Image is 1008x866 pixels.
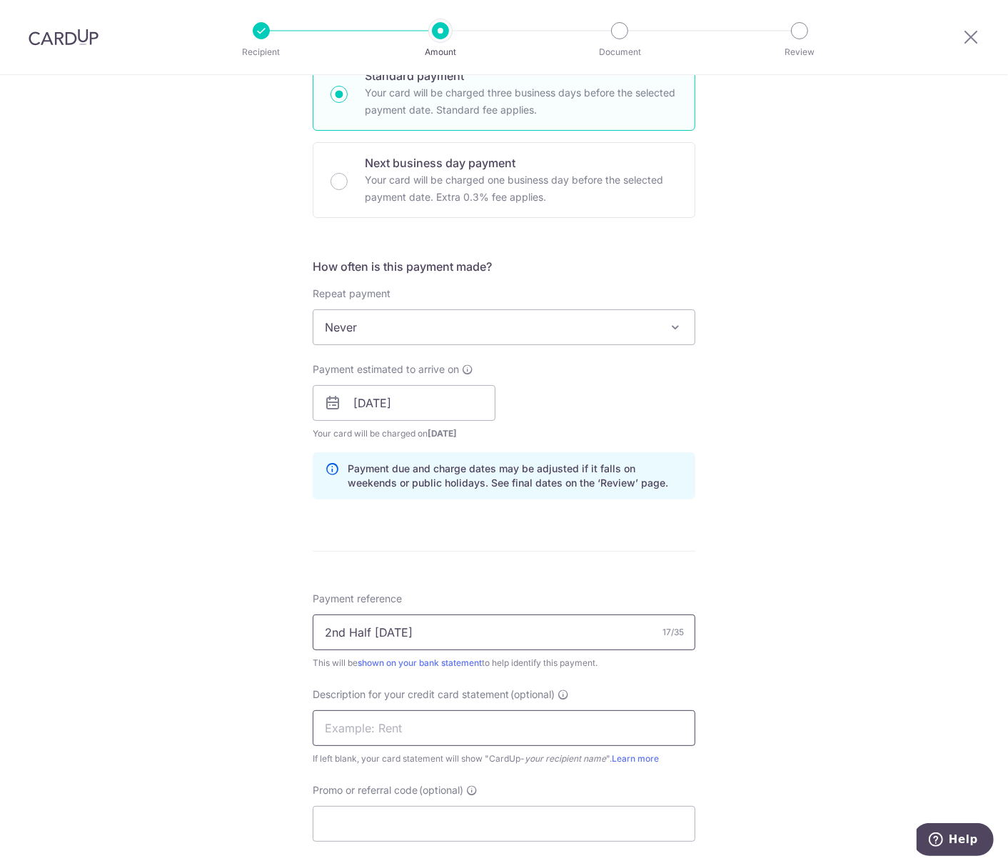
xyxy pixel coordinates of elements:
span: Description for your credit card statement [313,687,509,702]
span: Your card will be charged on [313,427,495,441]
p: Your card will be charged one business day before the selected payment date. Extra 0.3% fee applies. [365,171,677,206]
p: Next business day payment [365,154,677,171]
input: Example: Rent [313,710,695,746]
input: DD / MM / YYYY [313,385,495,421]
div: If left blank, your card statement will show "CardUp- ". [313,752,695,766]
span: Never [313,310,695,344]
p: Review [747,45,852,59]
span: Never [313,309,695,345]
a: Learn more [612,753,659,764]
div: This will be to help identify this payment. [313,656,695,670]
span: (optional) [510,687,555,702]
h5: How often is this payment made? [313,258,695,275]
i: your recipient name [525,753,606,764]
span: Payment estimated to arrive on [313,362,459,377]
p: Your card will be charged three business days before the selected payment date. Standard fee appl... [365,84,677,119]
span: Payment reference [313,592,402,606]
p: Standard payment [365,67,677,84]
img: CardUp [29,29,99,46]
p: Payment due and charge dates may be adjusted if it falls on weekends or public holidays. See fina... [348,462,683,490]
p: Recipient [208,45,314,59]
div: 17/35 [662,625,684,639]
iframe: Opens a widget where you can find more information [917,823,994,859]
label: Repeat payment [313,287,390,301]
a: shown on your bank statement [358,657,482,668]
span: [DATE] [428,428,457,439]
p: Amount [388,45,493,59]
span: (optional) [419,783,463,797]
span: Promo or referral code [313,783,418,797]
p: Document [567,45,672,59]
